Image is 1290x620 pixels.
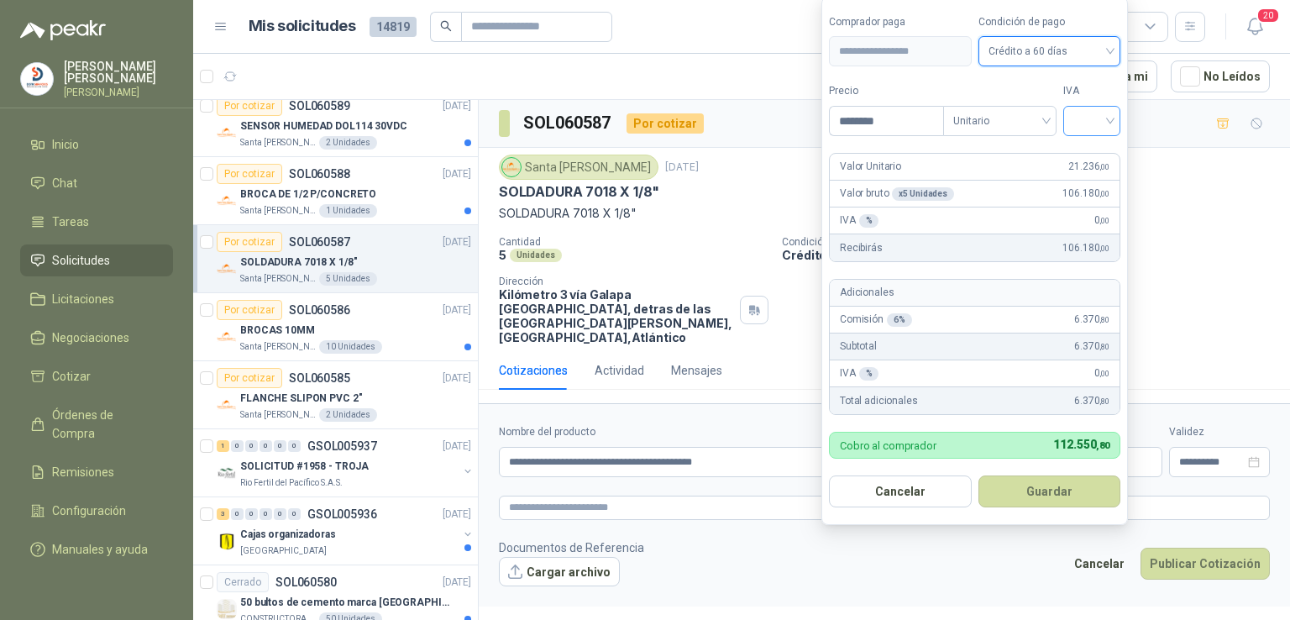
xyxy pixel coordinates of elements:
span: 106.180 [1062,186,1109,202]
div: Por cotizar [217,300,282,320]
img: Company Logo [217,395,237,415]
span: 6.370 [1074,339,1109,355]
p: Santa [PERSON_NAME] [240,272,316,286]
div: % [859,367,879,381]
div: Por cotizar [627,113,704,134]
button: Guardar [978,476,1121,507]
p: [DATE] [443,234,471,250]
p: $ 0,00 [1095,447,1162,477]
p: Total adicionales [840,393,918,409]
p: SOL060589 [289,100,350,112]
a: Órdenes de Compra [20,399,173,449]
span: ,00 [1099,369,1109,378]
p: [DATE] [443,575,471,591]
div: Por cotizar [217,164,282,184]
span: Cotizar [52,367,91,386]
img: Company Logo [217,259,237,279]
img: Company Logo [21,63,53,95]
p: Documentos de Referencia [499,539,644,557]
div: Por cotizar [217,96,282,116]
span: 112.550 [1053,438,1109,451]
p: GSOL005937 [307,440,377,452]
span: Unitario [953,108,1046,134]
span: ,00 [1099,189,1109,198]
a: 3 0 0 0 0 0 GSOL005936[DATE] Company LogoCajas organizadoras[GEOGRAPHIC_DATA] [217,504,475,558]
span: 14819 [370,17,417,37]
div: 1 Unidades [319,204,377,218]
div: 1 [217,440,229,452]
span: search [440,20,452,32]
div: Cotizaciones [499,361,568,380]
button: Publicar Cotización [1141,548,1270,580]
a: Por cotizarSOL060585[DATE] Company LogoFLANCHE SLIPON PVC 2"Santa [PERSON_NAME]2 Unidades [193,361,478,429]
p: IVA [840,365,878,381]
span: ,80 [1099,315,1109,324]
p: SOL060588 [289,168,350,180]
div: 2 Unidades [319,136,377,150]
p: [DATE] [443,439,471,454]
label: Comprador paga [829,14,972,30]
a: Cotizar [20,360,173,392]
h3: SOL060587 [523,110,613,136]
span: Solicitudes [52,251,110,270]
p: IVA [840,213,878,229]
p: [DATE] [443,302,471,318]
p: Adicionales [840,285,894,301]
div: x 5 Unidades [892,187,954,201]
p: Condición de pago [782,236,1283,248]
div: Santa [PERSON_NAME] [499,155,658,180]
div: 0 [245,508,258,520]
img: Company Logo [217,327,237,347]
img: Company Logo [217,463,237,483]
label: Nombre del producto [499,424,928,440]
p: Santa [PERSON_NAME] [240,204,316,218]
a: Por cotizarSOL060586[DATE] Company LogoBROCAS 10MMSanta [PERSON_NAME]10 Unidades [193,293,478,361]
p: SENSOR HUMEDAD DOL114 30VDC [240,118,407,134]
div: 0 [231,440,244,452]
span: Licitaciones [52,290,114,308]
p: Santa [PERSON_NAME] [240,408,316,422]
span: 20 [1256,8,1280,24]
p: Subtotal [840,339,877,355]
p: [PERSON_NAME] [PERSON_NAME] [64,60,173,84]
a: Solicitudes [20,244,173,276]
div: 3 [217,508,229,520]
div: 0 [245,440,258,452]
span: 0 [1094,365,1109,381]
p: SOLDADURA 7018 X 1/8" [499,183,659,201]
p: SOLDADURA 7018 X 1/8" [499,204,1270,223]
div: 0 [274,508,286,520]
p: BROCAS 10MM [240,323,315,339]
p: BROCA DE 1/2 P/CONCRETO [240,187,376,202]
span: 0 [1094,213,1109,229]
p: 50 bultos de cemento marca [GEOGRAPHIC_DATA][PERSON_NAME] [240,595,449,611]
span: ,80 [1096,440,1109,451]
p: Rio Fertil del Pacífico S.A.S. [240,476,343,490]
a: Manuales y ayuda [20,533,173,565]
p: [DATE] [665,160,699,176]
a: Por cotizarSOL060587[DATE] Company LogoSOLDADURA 7018 X 1/8"Santa [PERSON_NAME]5 Unidades [193,225,478,293]
div: 0 [260,440,272,452]
p: Santa [PERSON_NAME] [240,340,316,354]
p: [DATE] [443,370,471,386]
a: Remisiones [20,456,173,488]
p: GSOL005936 [307,508,377,520]
span: Chat [52,174,77,192]
div: 0 [274,440,286,452]
label: IVA [1063,83,1120,99]
span: Órdenes de Compra [52,406,157,443]
a: Chat [20,167,173,199]
img: Company Logo [502,158,521,176]
span: Configuración [52,502,126,520]
div: 0 [288,440,301,452]
span: Tareas [52,213,89,231]
div: 2 Unidades [319,408,377,422]
p: [PERSON_NAME] [64,87,173,97]
p: Comisión [840,312,912,328]
p: SOL060580 [275,576,337,588]
span: 6.370 [1074,393,1109,409]
p: SOLICITUD #1958 - TROJA [240,459,369,475]
p: Crédito a 60 días [782,248,1283,262]
div: Actividad [595,361,644,380]
div: Por cotizar [217,232,282,252]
